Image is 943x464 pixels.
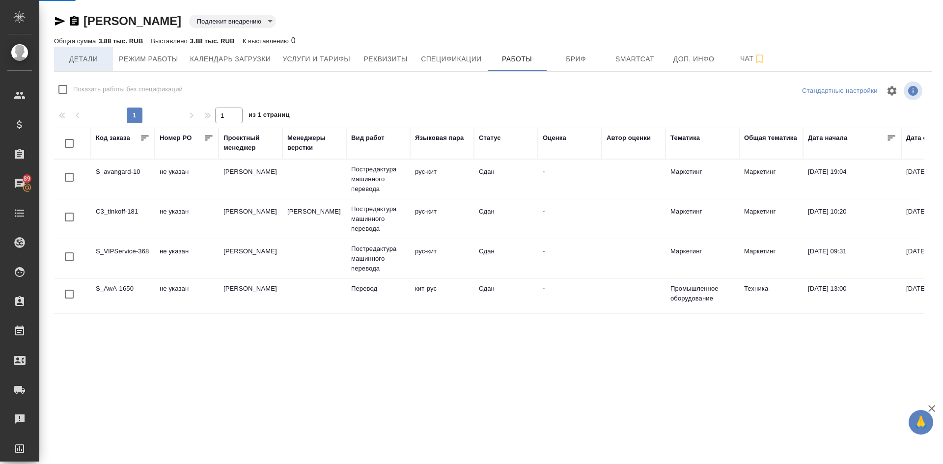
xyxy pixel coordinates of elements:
[880,79,904,103] span: Настроить таблицу
[155,279,219,313] td: не указан
[553,53,600,65] span: Бриф
[543,168,545,175] a: -
[904,82,924,100] span: Посмотреть информацию
[753,53,765,65] svg: Подписаться
[739,279,803,313] td: Техника
[59,284,80,304] span: Toggle Row Selected
[729,53,777,65] span: Чат
[607,133,651,143] div: Автор оценки
[59,167,80,188] span: Toggle Row Selected
[73,84,183,94] span: Показать работы без спецификаций
[282,53,350,65] span: Услуги и тарифы
[543,133,566,143] div: Оценка
[243,35,296,47] div: 0
[91,202,155,236] td: C3_tinkoff-181
[2,171,37,196] a: 89
[410,279,474,313] td: кит-рус
[474,162,538,196] td: Сдан
[91,279,155,313] td: S_AwA-1650
[362,53,409,65] span: Реквизиты
[800,83,880,99] div: split button
[670,53,718,65] span: Доп. инфо
[91,242,155,276] td: S_VIPService-368
[670,133,700,143] div: Тематика
[803,162,901,196] td: [DATE] 19:04
[744,133,797,143] div: Общая тематика
[59,207,80,227] span: Toggle Row Selected
[739,242,803,276] td: Маркетинг
[249,109,290,123] span: из 1 страниц
[410,242,474,276] td: рус-кит
[59,246,80,267] span: Toggle Row Selected
[287,133,341,153] div: Менеджеры верстки
[243,37,291,45] p: К выставлению
[119,53,178,65] span: Режим работы
[421,53,481,65] span: Спецификации
[219,162,282,196] td: [PERSON_NAME]
[670,207,734,217] p: Маркетинг
[611,53,659,65] span: Smartcat
[219,279,282,313] td: [PERSON_NAME]
[803,279,901,313] td: [DATE] 13:00
[351,284,405,294] p: Перевод
[60,53,107,65] span: Детали
[151,37,190,45] p: Выставлено
[155,202,219,236] td: не указан
[410,202,474,236] td: рус-кит
[739,202,803,236] td: Маркетинг
[543,285,545,292] a: -
[808,133,847,143] div: Дата начала
[479,133,501,143] div: Статус
[909,410,933,435] button: 🙏
[543,247,545,255] a: -
[98,37,143,45] p: 3.88 тыс. RUB
[670,167,734,177] p: Маркетинг
[68,15,80,27] button: Скопировать ссылку
[803,242,901,276] td: [DATE] 09:31
[282,202,346,236] td: [PERSON_NAME]
[474,279,538,313] td: Сдан
[474,202,538,236] td: Сдан
[474,242,538,276] td: Сдан
[913,412,929,433] span: 🙏
[190,53,271,65] span: Календарь загрузки
[351,133,385,143] div: Вид работ
[351,204,405,234] p: Постредактура машинного перевода
[18,174,36,184] span: 89
[160,133,192,143] div: Номер PO
[223,133,277,153] div: Проектный менеджер
[189,15,276,28] div: Подлежит внедрению
[91,162,155,196] td: S_avangard-10
[83,14,181,27] a: [PERSON_NAME]
[803,202,901,236] td: [DATE] 10:20
[739,162,803,196] td: Маркетинг
[410,162,474,196] td: рус-кит
[219,242,282,276] td: [PERSON_NAME]
[494,53,541,65] span: Работы
[543,208,545,215] a: -
[96,133,130,143] div: Код заказа
[190,37,235,45] p: 3.88 тыс. RUB
[54,15,66,27] button: Скопировать ссылку для ЯМессенджера
[415,133,464,143] div: Языковая пара
[155,162,219,196] td: не указан
[219,202,282,236] td: [PERSON_NAME]
[670,284,734,303] p: Промышленное оборудование
[906,133,942,143] div: Дата сдачи
[351,164,405,194] p: Постредактура машинного перевода
[670,246,734,256] p: Маркетинг
[351,244,405,273] p: Постредактура машинного перевода
[155,242,219,276] td: не указан
[194,17,264,26] button: Подлежит внедрению
[54,37,98,45] p: Общая сумма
